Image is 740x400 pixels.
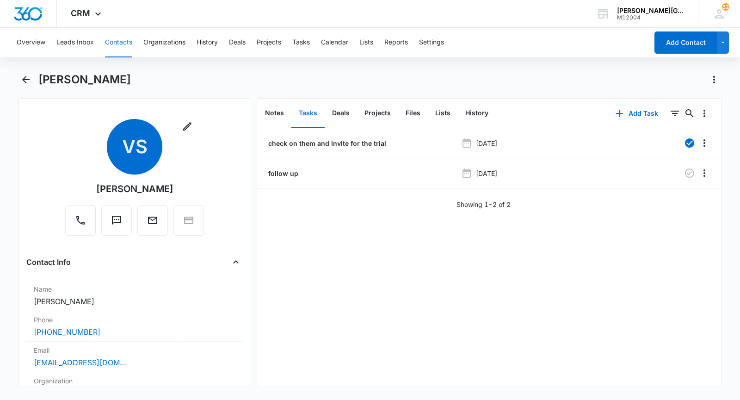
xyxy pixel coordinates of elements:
[697,166,712,181] button: Overflow Menu
[257,28,281,57] button: Projects
[26,342,243,372] div: Email[EMAIL_ADDRESS][DOMAIN_NAME]
[291,99,325,128] button: Tasks
[65,205,96,236] button: Call
[34,326,100,337] a: [PHONE_NUMBER]
[107,119,162,175] span: VS
[96,182,173,196] div: [PERSON_NAME]
[197,28,218,57] button: History
[38,73,131,87] h1: [PERSON_NAME]
[266,138,386,148] a: check on them and invite for the trial
[26,281,243,311] div: Name[PERSON_NAME]
[137,219,168,227] a: Email
[71,8,90,18] span: CRM
[105,28,132,57] button: Contacts
[458,99,496,128] button: History
[697,136,712,150] button: Overflow Menu
[476,138,497,148] p: [DATE]
[34,315,236,325] label: Phone
[617,7,684,14] div: account name
[17,28,45,57] button: Overview
[65,219,96,227] a: Call
[137,205,168,236] button: Email
[617,14,684,21] div: account id
[456,200,511,209] p: Showing 1-2 of 2
[359,28,373,57] button: Lists
[398,99,428,128] button: Files
[266,169,298,178] a: follow up
[321,28,348,57] button: Calendar
[606,102,667,125] button: Add Task
[34,284,236,294] label: Name
[722,3,729,11] div: notifications count
[697,106,712,121] button: Overflow Menu
[476,169,497,178] p: [DATE]
[292,28,310,57] button: Tasks
[34,345,236,355] label: Email
[18,72,33,87] button: Back
[143,28,185,57] button: Organizations
[357,99,398,128] button: Projects
[56,28,94,57] button: Leads Inbox
[228,255,243,269] button: Close
[722,3,729,11] span: 52
[682,106,697,121] button: Search...
[34,376,236,386] label: Organization
[419,28,444,57] button: Settings
[258,99,291,128] button: Notes
[34,296,236,307] dd: [PERSON_NAME]
[26,311,243,342] div: Phone[PHONE_NUMBER]
[101,219,132,227] a: Text
[667,106,682,121] button: Filters
[229,28,246,57] button: Deals
[34,357,126,368] a: [EMAIL_ADDRESS][DOMAIN_NAME]
[428,99,458,128] button: Lists
[707,72,721,87] button: Actions
[325,99,357,128] button: Deals
[101,205,132,236] button: Text
[654,31,717,54] button: Add Contact
[26,256,71,268] h4: Contact Info
[384,28,408,57] button: Reports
